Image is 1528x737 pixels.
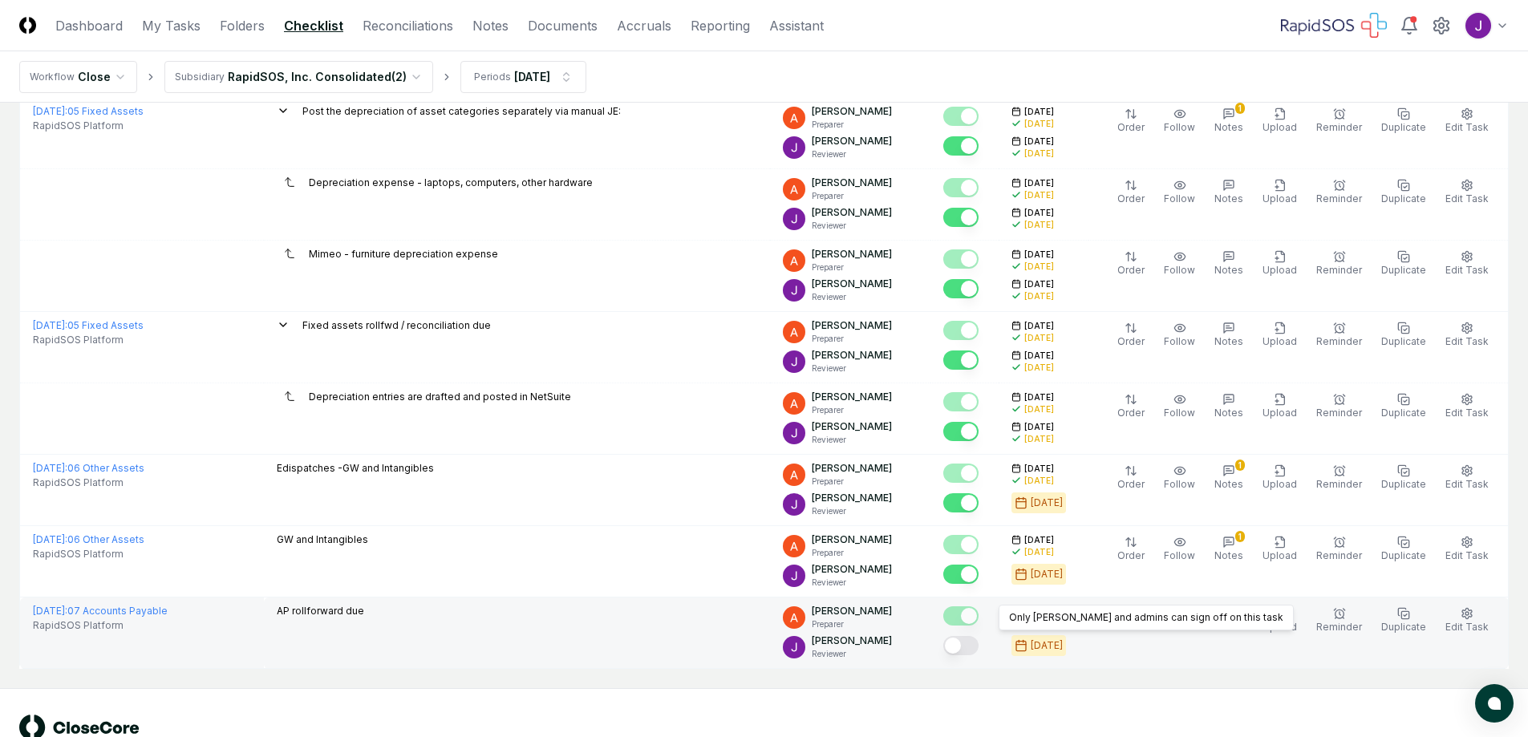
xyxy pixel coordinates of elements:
[1313,604,1365,638] button: Reminder
[33,605,67,617] span: [DATE] :
[1442,104,1492,138] button: Edit Task
[1024,290,1054,302] div: [DATE]
[1164,121,1195,133] span: Follow
[1235,103,1245,114] div: 1
[812,333,892,345] p: Preparer
[1114,318,1148,352] button: Order
[1442,247,1492,281] button: Edit Task
[277,461,434,476] p: Edispatches -GW and Intangibles
[1442,604,1492,638] button: Edit Task
[1263,121,1297,133] span: Upload
[1114,247,1148,281] button: Order
[1235,460,1245,471] div: 1
[1031,496,1063,510] div: [DATE]
[1024,118,1054,130] div: [DATE]
[1024,475,1054,487] div: [DATE]
[1442,318,1492,352] button: Edit Task
[33,618,124,633] span: RapidSOS Platform
[33,462,67,474] span: [DATE] :
[1313,461,1365,495] button: Reminder
[1024,219,1054,231] div: [DATE]
[812,205,892,220] p: [PERSON_NAME]
[1214,478,1243,490] span: Notes
[812,618,892,630] p: Preparer
[302,104,621,119] p: Post the depreciation of asset categories separately via manual JE:
[284,16,343,35] a: Checklist
[1024,278,1054,290] span: [DATE]
[302,318,491,333] p: Fixed assets rollfwd / reconciliation due
[1214,121,1243,133] span: Notes
[1114,104,1148,138] button: Order
[812,577,892,589] p: Reviewer
[175,70,225,84] div: Subsidiary
[1316,478,1362,490] span: Reminder
[812,476,892,488] p: Preparer
[1263,192,1297,204] span: Upload
[943,493,979,512] button: Mark complete
[1114,533,1148,566] button: Order
[783,565,805,587] img: ACg8ocKTC56tjQR6-o9bi8poVV4j_qMfO6M0RniyL9InnBgkmYdNig=s96-c
[1263,478,1297,490] span: Upload
[1161,390,1198,423] button: Follow
[943,107,979,126] button: Mark complete
[1378,318,1429,352] button: Duplicate
[943,392,979,411] button: Mark complete
[1381,192,1426,204] span: Duplicate
[812,562,892,577] p: [PERSON_NAME]
[1381,335,1426,347] span: Duplicate
[1031,638,1063,653] div: [DATE]
[1024,350,1054,362] span: [DATE]
[33,605,168,617] a: [DATE]:07 Accounts Payable
[943,249,979,269] button: Mark complete
[1378,176,1429,209] button: Duplicate
[1465,13,1491,38] img: ACg8ocKTC56tjQR6-o9bi8poVV4j_qMfO6M0RniyL9InnBgkmYdNig=s96-c
[812,648,892,660] p: Reviewer
[783,392,805,415] img: ACg8ocK3mdmu6YYpaRl40uhUUGu9oxSxFSb1vbjsnEih2JuwAH1PGA=s96-c
[1381,407,1426,419] span: Duplicate
[812,318,892,333] p: [PERSON_NAME]
[1235,531,1245,542] div: 1
[1161,247,1198,281] button: Follow
[1259,604,1300,638] button: Upload
[1024,177,1054,189] span: [DATE]
[1024,403,1054,415] div: [DATE]
[1024,136,1054,148] span: [DATE]
[1445,549,1489,561] span: Edit Task
[1316,264,1362,276] span: Reminder
[812,362,892,375] p: Reviewer
[1214,549,1243,561] span: Notes
[1117,407,1145,419] span: Order
[1164,407,1195,419] span: Follow
[943,208,979,227] button: Mark complete
[812,434,892,446] p: Reviewer
[1381,121,1426,133] span: Duplicate
[1313,318,1365,352] button: Reminder
[812,404,892,416] p: Preparer
[812,634,892,648] p: [PERSON_NAME]
[1263,264,1297,276] span: Upload
[943,535,979,554] button: Mark complete
[783,178,805,200] img: ACg8ocK3mdmu6YYpaRl40uhUUGu9oxSxFSb1vbjsnEih2JuwAH1PGA=s96-c
[1117,192,1145,204] span: Order
[783,279,805,302] img: ACg8ocKTC56tjQR6-o9bi8poVV4j_qMfO6M0RniyL9InnBgkmYdNig=s96-c
[1445,478,1489,490] span: Edit Task
[1378,247,1429,281] button: Duplicate
[1442,176,1492,209] button: Edit Task
[812,277,892,291] p: [PERSON_NAME]
[33,119,124,133] span: RapidSOS Platform
[1378,604,1429,638] button: Duplicate
[1024,148,1054,160] div: [DATE]
[1161,318,1198,352] button: Follow
[55,16,123,35] a: Dashboard
[1378,390,1429,423] button: Duplicate
[617,16,671,35] a: Accruals
[1316,121,1362,133] span: Reminder
[309,247,498,261] p: Mimeo - furniture depreciation expense
[1164,192,1195,204] span: Follow
[1024,261,1054,273] div: [DATE]
[1117,264,1145,276] span: Order
[1259,461,1300,495] button: Upload
[514,68,550,85] div: [DATE]
[783,535,805,557] img: ACg8ocK3mdmu6YYpaRl40uhUUGu9oxSxFSb1vbjsnEih2JuwAH1PGA=s96-c
[1164,478,1195,490] span: Follow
